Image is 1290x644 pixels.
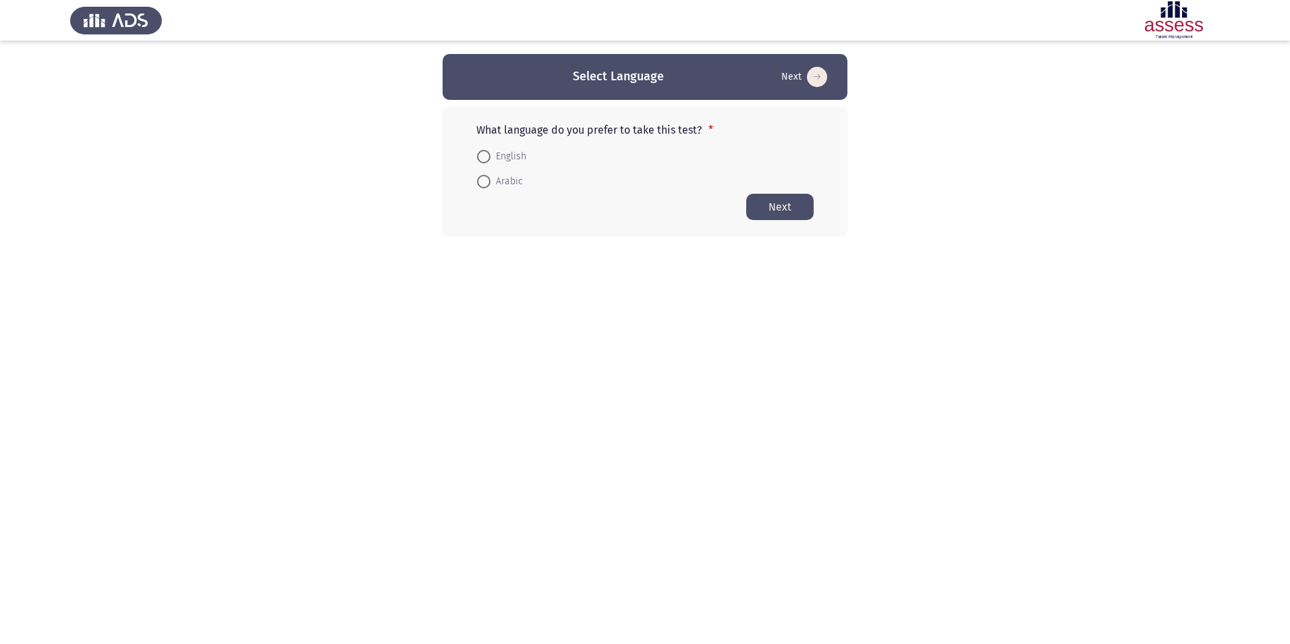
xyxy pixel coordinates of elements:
[476,124,814,136] p: What language do you prefer to take this test?
[573,68,664,85] h3: Select Language
[1128,1,1220,39] img: Assessment logo of Potentiality Assessment R2 (EN/AR)
[777,66,831,88] button: Start assessment
[70,1,162,39] img: Assess Talent Management logo
[490,149,526,165] span: English
[490,173,523,190] span: Arabic
[746,194,814,220] button: Start assessment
